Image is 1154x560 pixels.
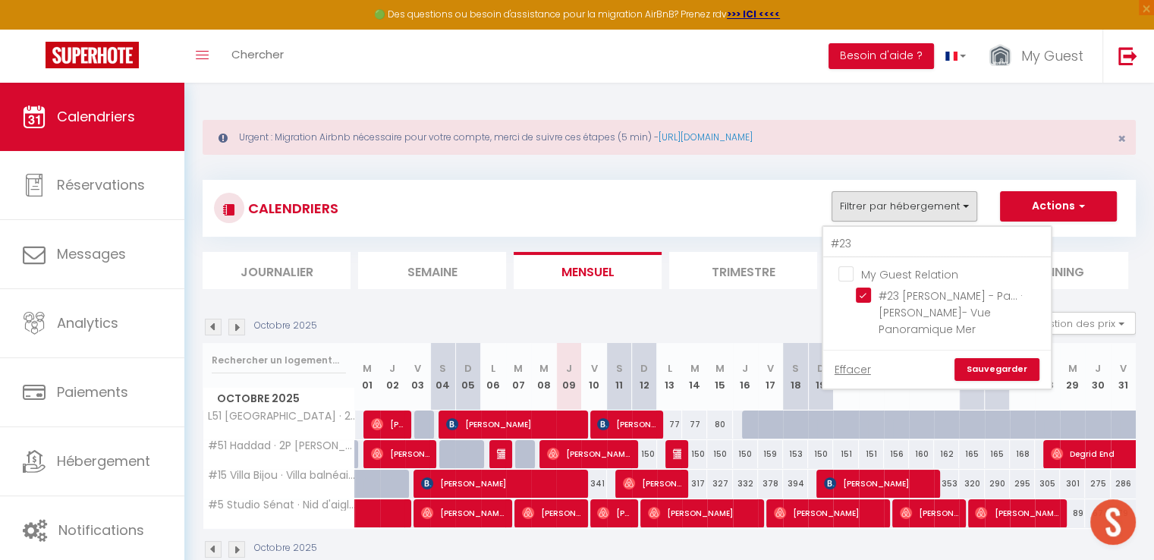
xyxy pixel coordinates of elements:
div: 150 [682,440,707,468]
div: 150 [808,440,833,468]
img: logout [1118,46,1137,65]
button: Besoin d'aide ? [829,43,934,69]
span: Réservations [57,175,145,194]
span: Chercher [231,46,284,62]
div: 317 [682,470,707,498]
div: 77 [682,411,707,439]
li: Semaine [358,252,506,289]
span: Calendriers [57,107,135,126]
span: Notifications [58,521,144,540]
span: Analytics [57,313,118,332]
abbr: S [616,361,623,376]
li: Trimestre [669,252,817,289]
div: 151 [859,440,884,468]
span: Passage [PERSON_NAME] troue [497,439,505,468]
th: 14 [682,343,707,411]
div: 341 [581,470,606,498]
th: 13 [657,343,682,411]
span: [PERSON_NAME] [623,469,681,498]
span: L51 [GEOGRAPHIC_DATA] · 2P [GEOGRAPHIC_DATA] View/Balcony &AC [206,411,357,422]
a: Chercher [220,30,295,83]
abbr: L [668,361,672,376]
span: [PERSON_NAME] [522,499,580,527]
li: Planning [980,252,1128,289]
th: 31 [1111,343,1136,411]
div: 153 [783,440,808,468]
th: 06 [481,343,506,411]
abbr: M [715,361,725,376]
div: 156 [884,440,909,468]
span: Hébergement [57,451,150,470]
p: Octobre 2025 [254,541,317,555]
span: [PERSON_NAME] [648,499,756,527]
span: [PERSON_NAME] [975,499,1058,527]
th: 10 [581,343,606,411]
th: 29 [1060,343,1085,411]
th: 11 [607,343,632,411]
span: [PERSON_NAME] [597,410,656,439]
div: 89 [1060,499,1085,527]
p: Octobre 2025 [254,319,317,333]
span: #51 Haddad · 2P [PERSON_NAME], central 5 min de la mer/Clim & Balcon [206,440,357,451]
div: 301 [1060,470,1085,498]
div: 150 [707,440,732,468]
span: #5 Studio Sénat · Nid d'aigle 5mins de la Mer Clim coeur [GEOGRAPHIC_DATA] [206,499,357,511]
div: 275 [1085,470,1110,498]
div: 295 [1010,470,1035,498]
div: 162 [934,440,959,468]
div: 165 [959,440,984,468]
span: [PERSON_NAME] [421,469,580,498]
abbr: J [1095,361,1101,376]
abbr: L [491,361,495,376]
span: Octobre 2025 [203,388,354,410]
button: Filtrer par hébergement [832,191,977,222]
span: [PERSON_NAME] [824,469,932,498]
input: Rechercher un logement... [823,231,1051,258]
abbr: M [690,361,700,376]
th: 01 [355,343,380,411]
a: >>> ICI <<<< [727,8,780,20]
button: Close [1118,132,1126,146]
abbr: M [514,361,523,376]
span: My Guest [1021,46,1083,65]
button: Gestion des prix [1023,312,1136,335]
abbr: V [1120,361,1127,376]
img: ... [989,43,1011,70]
span: [PERSON_NAME] [547,439,630,468]
div: 320 [959,470,984,498]
abbr: M [363,361,372,376]
abbr: S [792,361,799,376]
abbr: D [817,361,825,376]
div: Ouvrir le chat [1090,499,1136,545]
a: Effacer [835,361,871,378]
div: 80 [707,411,732,439]
div: 353 [934,470,959,498]
span: [PERSON_NAME] [900,499,958,527]
li: Mensuel [514,252,662,289]
a: Sauvegarder [954,358,1039,381]
th: 12 [632,343,657,411]
span: #15 Villa Bijou · Villa balnéaire Promenade clim Vue Mer 6pers [206,470,357,481]
th: 18 [783,343,808,411]
div: 159 [758,440,783,468]
th: 16 [733,343,758,411]
li: Journalier [203,252,351,289]
th: 02 [380,343,405,411]
th: 05 [455,343,480,411]
th: 08 [531,343,556,411]
th: 17 [758,343,783,411]
div: 305 [1035,470,1060,498]
th: 15 [707,343,732,411]
abbr: S [439,361,446,376]
abbr: V [414,361,421,376]
div: 165 [985,440,1010,468]
th: 07 [506,343,531,411]
span: [PERSON_NAME] [371,410,404,439]
abbr: J [389,361,395,376]
span: Paiements [57,382,128,401]
span: [PERSON_NAME] [371,439,429,468]
div: 332 [733,470,758,498]
th: 30 [1085,343,1110,411]
div: 286 [1111,470,1136,498]
div: Filtrer par hébergement [822,225,1052,390]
